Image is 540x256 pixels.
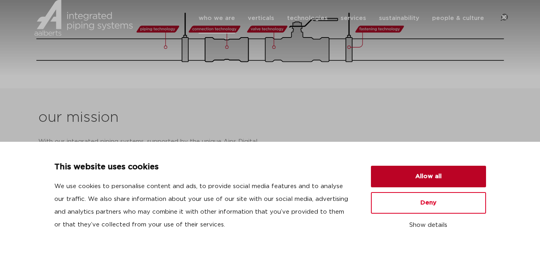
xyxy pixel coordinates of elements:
[199,3,235,34] a: who we are
[54,180,352,231] p: We use cookies to personalise content and ads, to provide social media features and to analyse ou...
[248,3,274,34] a: verticals
[341,3,366,34] a: services
[38,108,273,127] h2: our mission
[199,3,484,34] nav: Menu
[371,218,486,232] button: Show details
[371,166,486,187] button: Allow all
[54,161,352,174] p: This website uses cookies
[287,3,328,34] a: technologies
[38,135,261,199] p: With our integrated piping systems, supported by the unique Aips Digital Design Service, we ensur...
[371,192,486,214] button: Deny
[432,3,484,34] a: people & culture
[379,3,419,34] a: sustainability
